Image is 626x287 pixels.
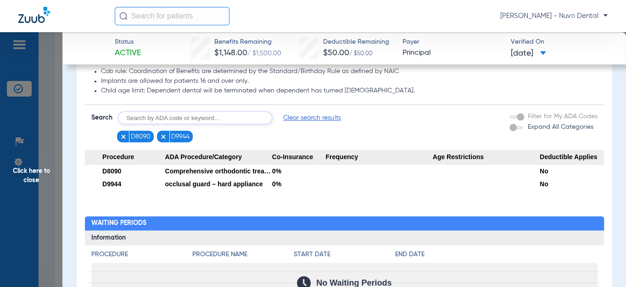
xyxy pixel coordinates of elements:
[120,133,127,140] img: x.svg
[433,150,540,165] span: Age Restrictions
[323,37,389,47] span: Deductible Remaining
[540,178,604,190] div: No
[540,165,604,178] div: No
[192,250,294,263] app-breakdown-title: Procedure Name
[214,37,281,47] span: Benefits Remaining
[101,77,598,86] li: Implants are allowed for patients 16 and over only.
[283,113,341,122] span: Clear search results
[580,243,626,287] iframe: Chat Widget
[500,11,608,21] span: [PERSON_NAME] - Nuvo Dental
[272,150,326,165] span: Co-Insurance
[528,124,593,130] span: Expand All Categories
[511,48,546,59] span: [DATE]
[91,250,193,263] app-breakdown-title: Procedure
[395,250,598,263] app-breakdown-title: End Date
[395,250,598,259] h4: End Date
[294,250,395,259] h4: Start Date
[102,180,121,188] span: D9944
[349,51,373,57] span: / $50.00
[272,178,326,190] div: 0%
[160,133,167,140] img: x.svg
[131,132,151,141] span: D8090
[115,7,229,25] input: Search for patients
[101,87,598,95] li: Child age limit: Dependent dental will be terminated when dependent has turned [DEMOGRAPHIC_DATA].
[101,68,598,76] li: Cob rule: Coordination of Benefits are determined by the Standard/Birthday Rule as defined by NAIC
[214,49,247,57] span: $1,148.00
[323,49,349,57] span: $50.00
[402,47,503,59] span: Principal
[115,37,141,47] span: Status
[102,167,121,175] span: D8090
[165,165,272,178] div: Comprehensive orthodontic treatment of the adult dentition
[115,47,141,59] span: Active
[18,7,50,23] img: Zuub Logo
[85,230,604,245] h3: Information
[526,112,598,121] label: Filter for My ADA Codes
[91,250,193,259] h4: Procedure
[85,150,165,165] span: Procedure
[272,165,326,178] div: 0%
[540,150,604,165] span: Deductible Applies
[511,37,611,47] span: Verified On
[192,250,294,259] h4: Procedure Name
[402,37,503,47] span: Payer
[165,178,272,190] div: occlusal guard – hard appliance
[171,132,190,141] span: D9944
[247,50,281,57] span: / $1,500.00
[294,250,395,263] app-breakdown-title: Start Date
[119,12,128,20] img: Search Icon
[165,150,272,165] span: ADA Procedure/Category
[85,216,604,231] h2: Waiting Periods
[91,113,112,122] span: Search
[118,111,272,124] input: Search by ADA code or keyword…
[325,150,432,165] span: Frequency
